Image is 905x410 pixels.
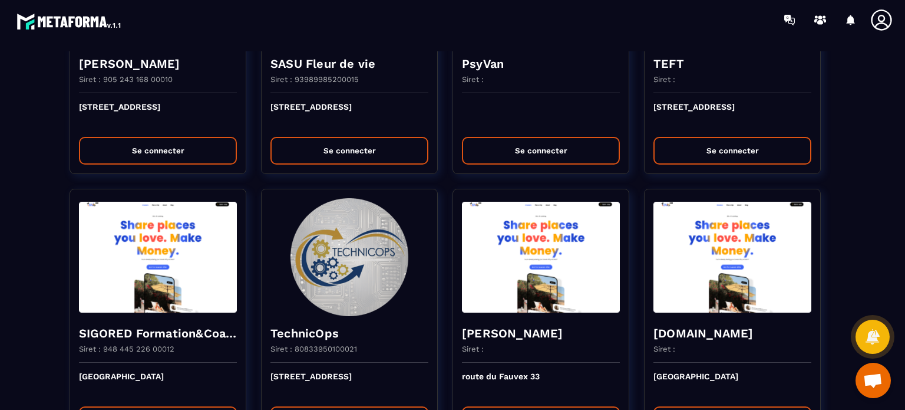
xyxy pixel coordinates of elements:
p: [STREET_ADDRESS] [79,102,237,128]
p: Siret : [653,345,675,353]
h4: SASU Fleur de vie [270,55,428,72]
p: [STREET_ADDRESS] [653,102,811,128]
p: Siret : [462,75,484,84]
img: funnel-background [270,198,428,316]
h4: PsyVan [462,55,620,72]
p: route du Fauvex 33 [462,372,620,398]
button: Se connecter [462,137,620,165]
button: Se connecter [270,137,428,165]
img: funnel-background [653,198,811,316]
p: Siret : 905 243 168 00010 [79,75,173,84]
h4: TechnicOps [270,325,428,342]
h4: TEFT [653,55,811,72]
button: Se connecter [653,137,811,165]
p: Siret : [653,75,675,84]
p: [STREET_ADDRESS] [270,102,428,128]
p: [GEOGRAPHIC_DATA] [79,372,237,398]
h4: [DOMAIN_NAME] [653,325,811,342]
h4: [PERSON_NAME] [79,55,237,72]
p: Siret : 93989985200015 [270,75,359,84]
p: [GEOGRAPHIC_DATA] [653,372,811,398]
h4: SIGORED Formation&Coaching [79,325,237,342]
p: Siret : 80833950100021 [270,345,357,353]
p: [STREET_ADDRESS] [270,372,428,398]
h4: [PERSON_NAME] [462,325,620,342]
p: Siret : [462,345,484,353]
button: Se connecter [79,137,237,165]
img: funnel-background [462,198,620,316]
img: logo [16,11,123,32]
img: funnel-background [79,198,237,316]
p: Siret : 948 445 226 00012 [79,345,174,353]
a: Ouvrir le chat [856,363,891,398]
